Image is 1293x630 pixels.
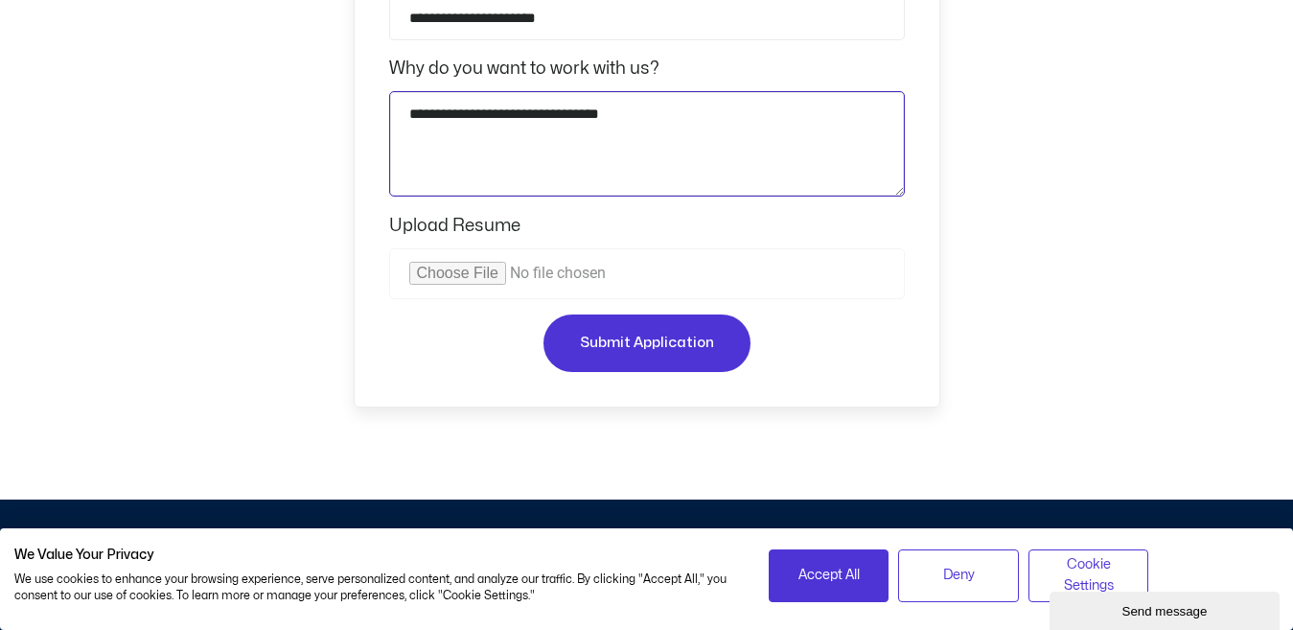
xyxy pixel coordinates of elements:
[798,565,860,586] span: Accept All
[943,565,975,586] span: Deny
[543,315,750,372] button: Submit Application
[14,572,740,604] p: We use cookies to enhance your browsing experience, serve personalized content, and analyze our t...
[1028,549,1149,602] button: Adjust cookie preferences
[389,213,520,248] label: Upload Resume
[769,549,889,602] button: Accept all cookies
[580,332,714,355] span: Submit Application
[898,549,1019,602] button: Deny all cookies
[1041,554,1137,597] span: Cookie Settings
[1050,588,1283,630] iframe: chat widget
[389,56,659,91] label: Why do you want to work with us?
[14,547,740,564] h2: We Value Your Privacy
